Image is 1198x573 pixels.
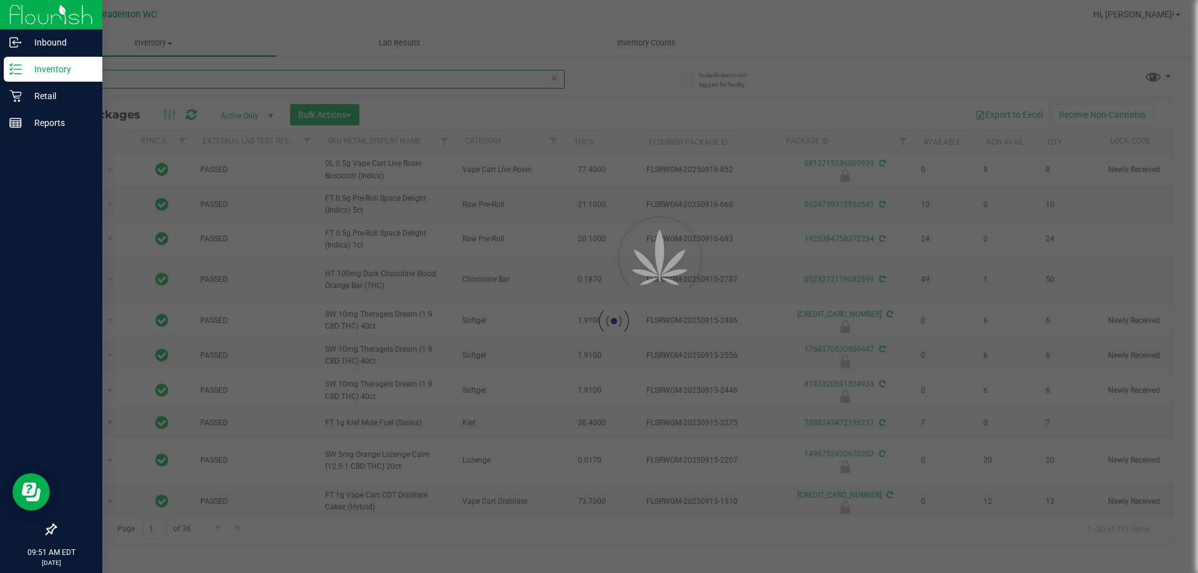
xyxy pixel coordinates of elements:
[22,89,97,104] p: Retail
[9,117,22,129] inline-svg: Reports
[22,35,97,50] p: Inbound
[12,473,50,511] iframe: Resource center
[22,115,97,130] p: Reports
[9,90,22,102] inline-svg: Retail
[22,62,97,77] p: Inventory
[9,63,22,75] inline-svg: Inventory
[6,558,97,567] p: [DATE]
[6,547,97,558] p: 09:51 AM EDT
[9,36,22,49] inline-svg: Inbound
